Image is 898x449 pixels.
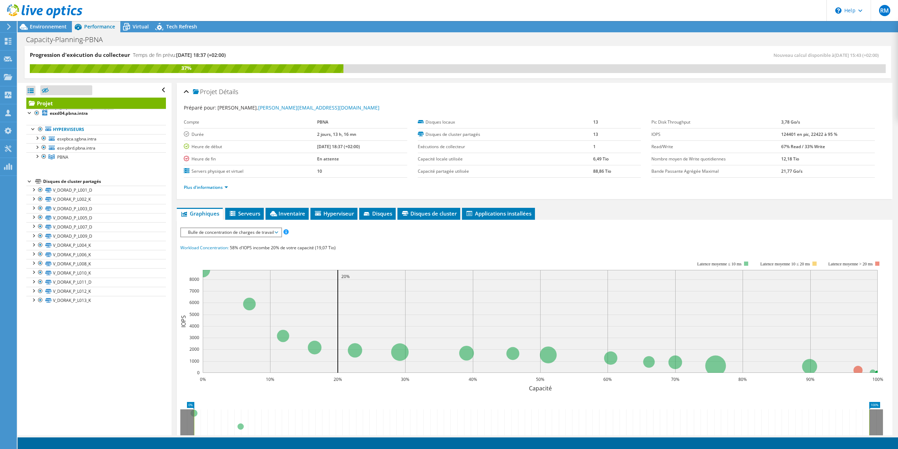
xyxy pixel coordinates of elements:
div: Disques de cluster partagés [43,177,166,186]
b: En attente [317,156,339,162]
label: Nombre moyen de Write quotidiennes [651,156,781,163]
b: 13 [593,119,598,125]
h4: Temps de fin prévu: [133,51,226,59]
text: 5000 [189,311,199,317]
b: PBNA [317,119,328,125]
label: Heure de fin [184,156,317,163]
a: V_DORAD_P_L003_D [26,204,166,213]
a: PBNA [26,152,166,161]
div: 37% [30,64,343,72]
a: V_DORAK_P_L006_K [26,250,166,259]
text: 0 [197,370,200,376]
a: V_DORAD_P_L007_D [26,222,166,231]
text: Capacité [529,384,552,392]
b: 88,86 Tio [593,168,611,174]
text: 4000 [189,323,199,329]
a: Hyperviseurs [26,125,166,134]
b: 6,49 Tio [593,156,609,162]
text: 70% [671,376,679,382]
text: 3000 [189,335,199,341]
text: 100% [872,376,883,382]
span: Projet [193,88,217,95]
a: V_DORAK_P_L008_K [26,259,166,268]
a: V_DORAK_P_L010_K [26,268,166,277]
text: Latence moyenne > 20 ms [829,262,873,266]
text: 20% [334,376,342,382]
span: Disques [363,210,392,217]
span: Virtual [133,23,149,30]
a: V_DORAD_P_L005_D [26,213,166,222]
span: Hyperviseur [314,210,354,217]
a: Projet [26,98,166,109]
a: esxd04.pbna.intra [26,109,166,118]
span: esx-pbrd.pbna.intra [57,145,95,151]
a: V_DORAD_P_L001_D [26,186,166,195]
span: PBNA [57,154,68,160]
span: Nouveau calcul disponible à [773,52,882,58]
a: esx-pbrd.pbna.intra [26,143,166,152]
a: Plus d'informations [184,184,228,190]
text: 6000 [189,299,199,305]
text: Latence moyenne 10 ≤ 20 ms [760,262,810,266]
text: 80% [738,376,747,382]
text: 30% [401,376,409,382]
text: 8000 [189,276,199,282]
span: Disques de cluster [401,210,457,217]
span: Workload Concentration: [180,245,229,251]
a: V_DORAK_P_L013_K [26,296,166,305]
span: Performance [84,23,115,30]
a: V_DORAD_P_L009_D [26,232,166,241]
b: 1 [593,144,596,150]
a: V_DORAK_P_L012_K [26,287,166,296]
b: 10 [317,168,322,174]
text: 7000 [189,288,199,294]
b: 2 jours, 13 h, 16 mn [317,131,356,137]
span: esxpbca.sgbna.intra [57,136,96,142]
span: Détails [219,87,238,96]
a: V_DORAK_P_L002_K [26,195,166,204]
label: Pic Disk Throughput [651,119,781,126]
text: IOPS [180,315,187,328]
svg: \n [835,7,842,14]
span: RM [879,5,890,16]
span: Bulle de concentration de charges de travail [185,228,277,237]
b: 13 [593,131,598,137]
span: Graphiques [180,210,219,217]
text: 10% [266,376,274,382]
text: 50% [536,376,544,382]
a: esxpbca.sgbna.intra [26,134,166,143]
text: 20% [341,273,350,279]
span: [DATE] 18:37 (+02:00) [176,52,226,58]
b: esxd04.pbna.intra [50,110,88,116]
b: 3,78 Go/s [781,119,800,125]
text: 1000 [189,358,199,364]
label: Durée [184,131,317,138]
text: 2000 [189,346,199,352]
span: Inventaire [269,210,305,217]
span: [PERSON_NAME], [217,104,380,111]
label: Disques locaux [418,119,594,126]
b: [DATE] 18:37 (+02:00) [317,144,360,150]
text: 0% [200,376,206,382]
span: [DATE] 15:43 (+02:00) [835,52,879,58]
label: Disques de cluster partagés [418,131,594,138]
a: V_DORAK_P_L011_D [26,278,166,287]
text: 60% [603,376,612,382]
text: 40% [469,376,477,382]
span: Environnement [30,23,67,30]
text: 90% [806,376,815,382]
a: V_DORAK_P_L004_K [26,241,166,250]
text: Latence moyenne ≤ 10 ms [697,262,742,266]
label: Bande Passante Agrégée Maximal [651,168,781,175]
label: Heure de début [184,143,317,150]
span: Serveurs [229,210,260,217]
span: Applications installées [465,210,531,217]
span: Tech Refresh [166,23,197,30]
label: Servers physique et virtuel [184,168,317,175]
h1: Capacity-Planning-PBNA [23,36,114,44]
label: Préparé pour: [184,104,216,111]
b: 21,77 Go/s [781,168,803,174]
label: Exécutions de collecteur [418,143,594,150]
b: 67% Read / 33% Write [781,144,825,150]
b: 12,18 Tio [781,156,799,162]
